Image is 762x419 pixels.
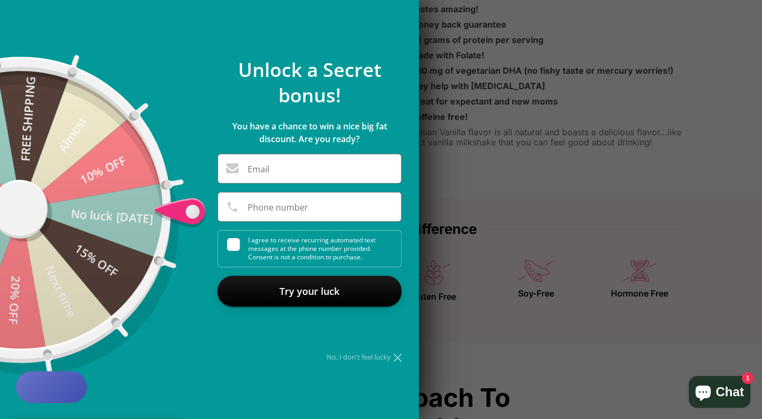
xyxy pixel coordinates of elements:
label: Phone number [248,203,308,212]
button: Rewards [16,371,87,403]
div: No, I don't feel lucky [217,354,401,361]
div: I agree to receive recurring automated text messages at the phone number provided. Consent is not... [227,231,401,267]
p: Unlock a Secret bonus! [217,57,401,108]
label: Email [248,165,269,173]
p: You have a chance to win a nice big fat discount. Are you ready? [217,120,401,145]
inbox-online-store-chat: Shopify online store chat [686,376,754,411]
